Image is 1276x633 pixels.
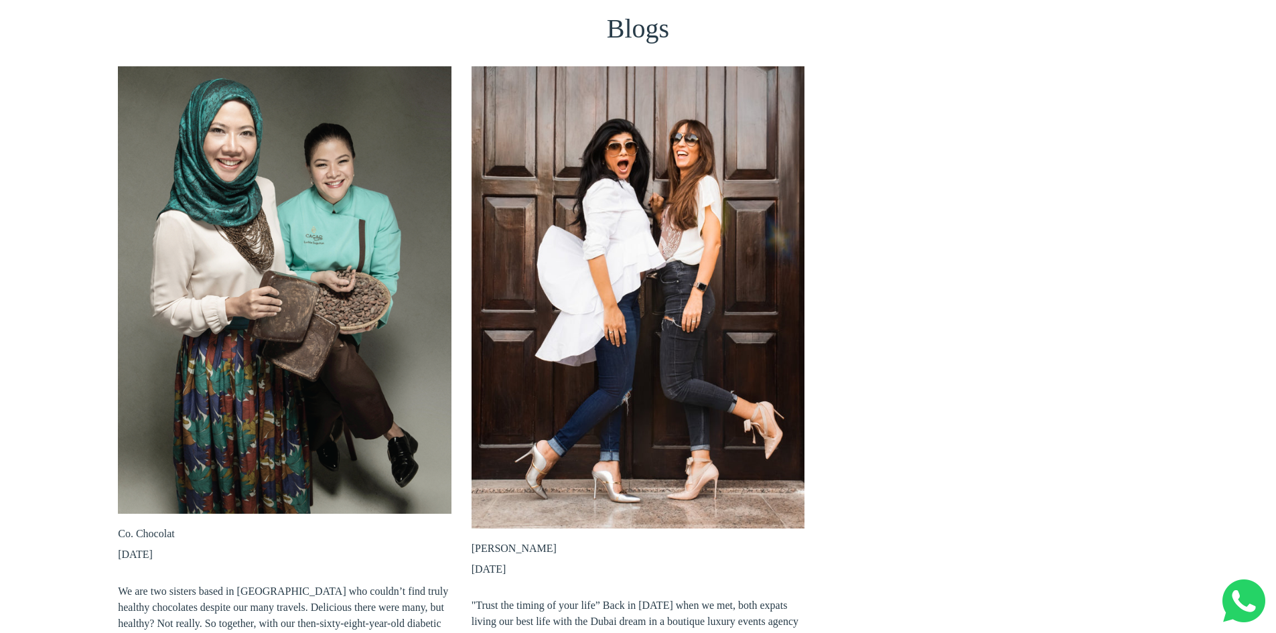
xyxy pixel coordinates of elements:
[118,528,174,539] a: Co. Chocolat
[1222,579,1265,622] img: Whatsapp
[472,563,506,575] time: [DATE]
[118,549,153,560] time: [DATE]
[118,66,451,514] a: Co. Chocolat
[472,543,557,554] a: [PERSON_NAME]
[472,66,804,529] a: Ineza Balloons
